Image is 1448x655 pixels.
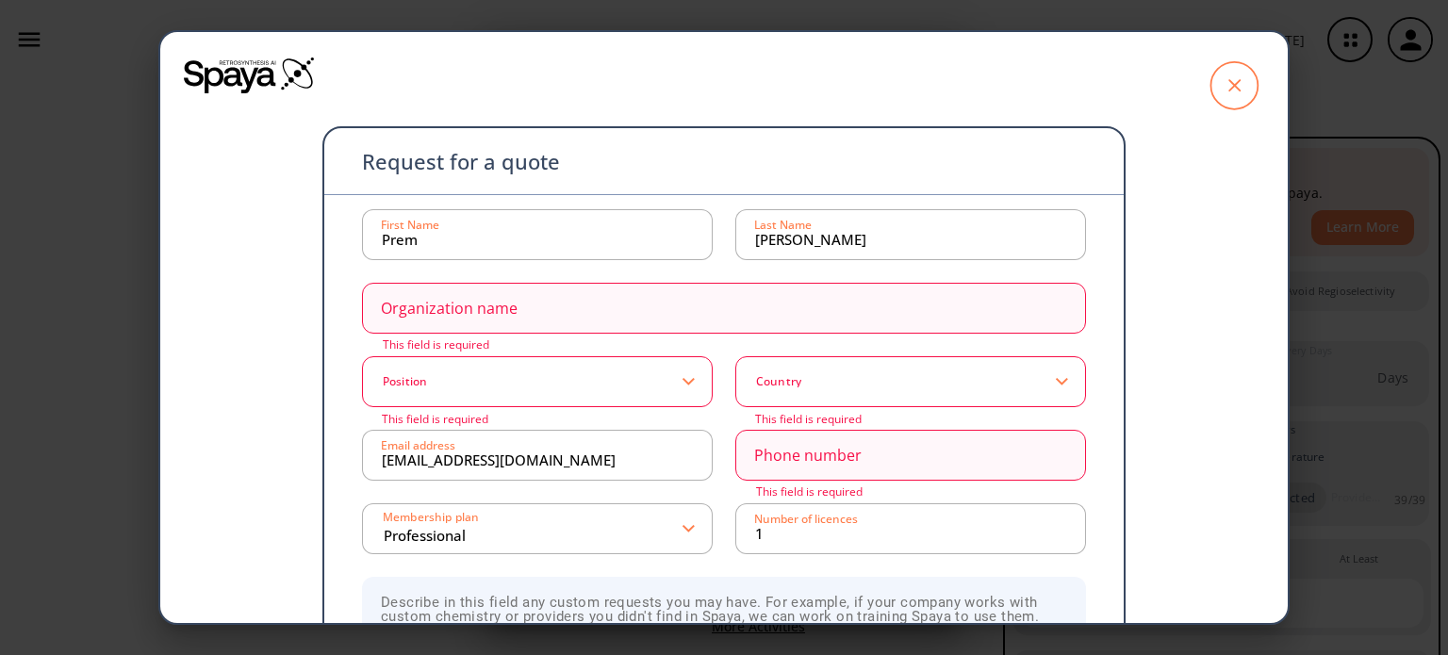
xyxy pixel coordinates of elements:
img: Spaya logo [184,56,316,93]
div: Phone number [754,448,862,463]
div: Number of licences [754,514,858,525]
div: This field is required [382,414,488,425]
div: Email address [381,440,455,451]
div: This field is required [756,486,863,498]
p: Request for a quote [362,151,560,172]
label: Position [377,376,427,387]
div: Organization name [381,301,518,316]
div: First Name [381,220,439,231]
div: Last Name [754,220,812,231]
div: This field is required [383,339,489,351]
label: Country [750,376,801,387]
div: This field is required [755,414,862,425]
label: Membership plan [377,512,479,523]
